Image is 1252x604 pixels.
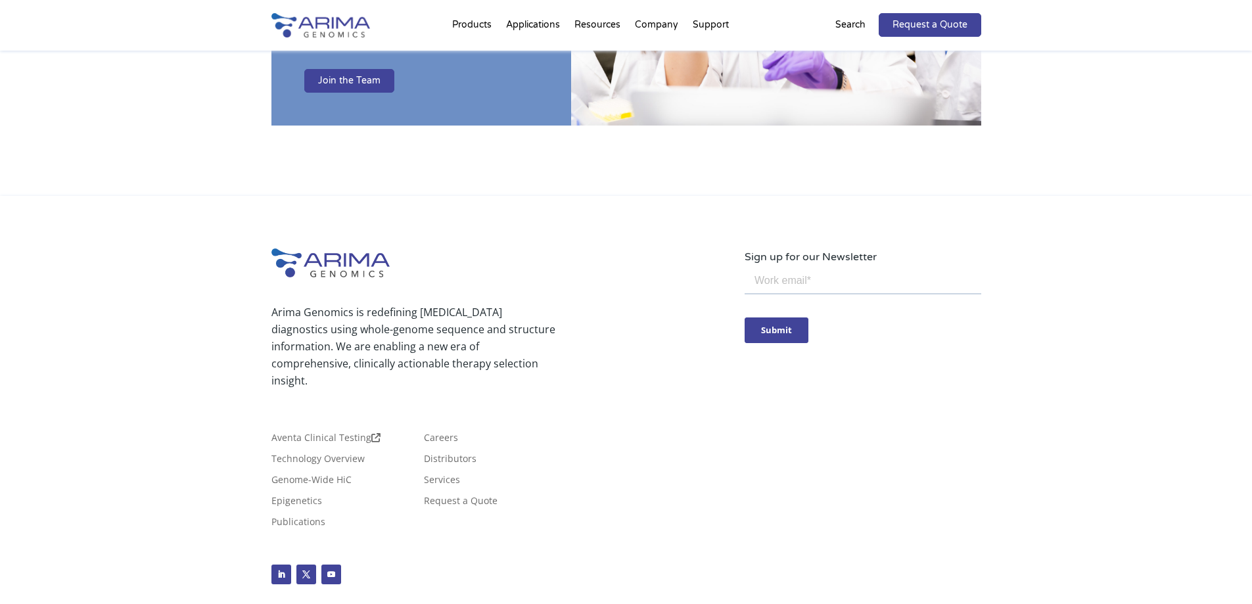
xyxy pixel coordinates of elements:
a: Epigenetics [271,496,322,511]
a: Join the Team [304,69,394,93]
a: Follow on X [296,565,316,584]
a: Aventa Clinical Testing [271,433,381,448]
a: Careers [424,433,458,448]
img: Arima-Genomics-logo [271,248,390,277]
a: Follow on LinkedIn [271,565,291,584]
a: Services [424,475,460,490]
a: Technology Overview [271,454,365,469]
iframe: Form 0 [745,266,981,366]
a: Publications [271,517,325,532]
a: Request a Quote [879,13,981,37]
p: Arima Genomics is redefining [MEDICAL_DATA] diagnostics using whole-genome sequence and structure... [271,304,555,389]
p: Sign up for our Newsletter [745,248,981,266]
img: Arima-Genomics-logo [271,13,370,37]
a: Request a Quote [424,496,498,511]
a: Distributors [424,454,476,469]
a: Follow on Youtube [321,565,341,584]
a: Genome-Wide HiC [271,475,352,490]
p: Search [835,16,866,34]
